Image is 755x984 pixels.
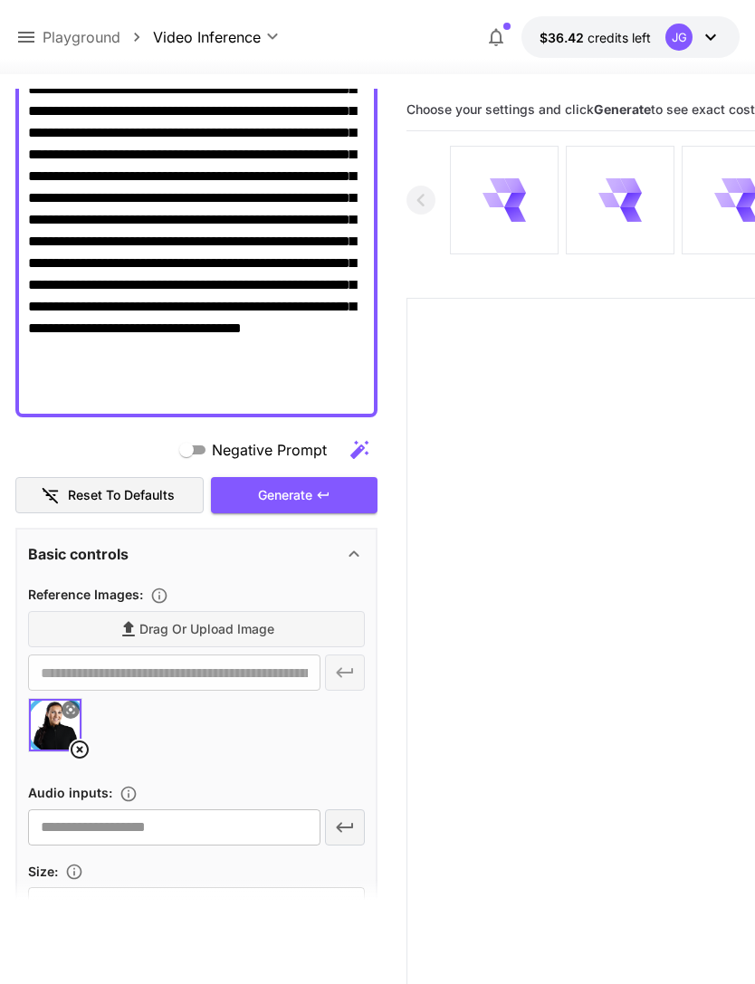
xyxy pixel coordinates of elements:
[28,543,129,565] p: Basic controls
[664,897,755,984] div: Chat-widget
[665,24,693,51] div: JG
[540,30,588,45] span: $36.42
[211,477,377,514] button: Generate
[43,26,120,48] a: Playground
[15,477,204,514] button: Reset to defaults
[521,16,740,58] button: $36.42452JG
[594,101,651,117] b: Generate
[112,785,145,803] button: Upload an audio file. Supported formats: .mp3, .wav, .flac, .aac, .ogg, .m4a, .wma
[43,26,153,48] nav: breadcrumb
[143,587,176,605] button: Upload a reference image to guide the result. Supported formats: MP4, WEBM and MOV.
[28,532,365,576] div: Basic controls
[28,587,143,602] span: Reference Images :
[664,897,755,984] iframe: Chat Widget
[258,484,312,507] span: Generate
[28,785,112,800] span: Audio inputs :
[588,30,651,45] span: credits left
[153,26,261,48] span: Video Inference
[212,439,327,461] span: Negative Prompt
[58,863,91,881] button: Adjust the dimensions of the generated image by specifying its width and height in pixels, or sel...
[540,28,651,47] div: $36.42452
[28,864,58,879] span: Size :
